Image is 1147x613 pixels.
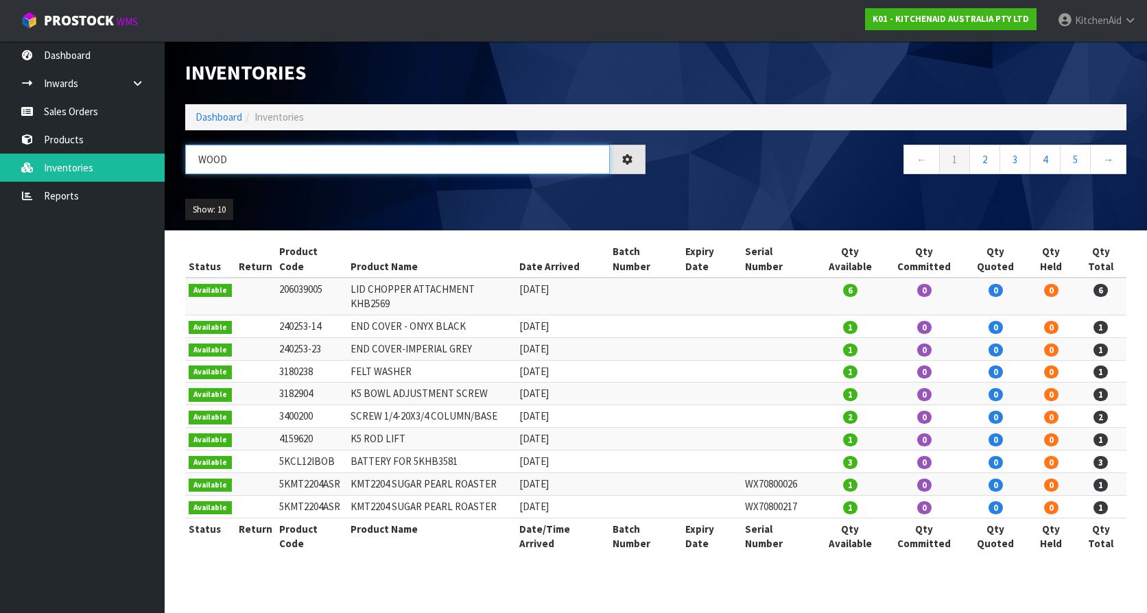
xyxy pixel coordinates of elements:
[843,411,858,424] span: 2
[1093,479,1108,492] span: 1
[347,405,515,428] td: SCREW 1/4-20X3/4 COLUMN/BASE
[917,456,932,469] span: 0
[989,365,1003,378] span: 0
[1093,456,1108,469] span: 3
[843,501,858,514] span: 1
[516,450,609,473] td: [DATE]
[21,12,38,29] img: cube-alt.png
[235,518,276,554] th: Return
[185,62,646,84] h1: Inventories
[276,428,348,450] td: 4159620
[185,241,235,278] th: Status
[347,428,515,450] td: K5 ROD LIFT
[1093,284,1108,297] span: 6
[1044,456,1059,469] span: 0
[1044,344,1059,357] span: 0
[185,145,610,174] input: Search inventories
[682,518,742,554] th: Expiry Date
[1090,145,1126,174] a: →
[1044,433,1059,446] span: 0
[742,495,815,518] td: WX70800217
[516,278,609,315] td: [DATE]
[843,365,858,378] span: 1
[917,284,932,297] span: 0
[843,284,858,297] span: 6
[1093,388,1108,401] span: 1
[1044,321,1059,334] span: 0
[276,278,348,315] td: 206039005
[516,495,609,518] td: [DATE]
[816,518,885,554] th: Qty Available
[682,241,742,278] th: Expiry Date
[347,337,515,360] td: END COVER-IMPERIAL GREY
[196,110,242,123] a: Dashboard
[347,360,515,383] td: FELT WASHER
[884,241,964,278] th: Qty Committed
[666,145,1126,178] nav: Page navigation
[917,433,932,446] span: 0
[917,365,932,378] span: 0
[516,241,609,278] th: Date Arrived
[516,337,609,360] td: [DATE]
[276,405,348,428] td: 3400200
[989,388,1003,401] span: 0
[347,383,515,405] td: K5 BOWL ADJUSTMENT SCREW
[516,472,609,495] td: [DATE]
[276,383,348,405] td: 3182904
[1027,518,1075,554] th: Qty Held
[1030,145,1061,174] a: 4
[917,344,932,357] span: 0
[1044,479,1059,492] span: 0
[917,321,932,334] span: 0
[816,241,885,278] th: Qty Available
[347,241,515,278] th: Product Name
[516,405,609,428] td: [DATE]
[276,241,348,278] th: Product Code
[516,518,609,554] th: Date/Time Arrived
[276,472,348,495] td: 5KMT2204ASR
[347,315,515,337] td: END COVER - ONYX BLACK
[964,518,1027,554] th: Qty Quoted
[1044,284,1059,297] span: 0
[843,433,858,446] span: 1
[1093,411,1108,424] span: 2
[189,411,232,424] span: Available
[276,518,348,554] th: Product Code
[989,501,1003,514] span: 0
[939,145,970,174] a: 1
[1093,433,1108,446] span: 1
[189,433,232,447] span: Available
[989,479,1003,492] span: 0
[1093,321,1108,334] span: 1
[989,411,1003,424] span: 0
[1027,241,1075,278] th: Qty Held
[917,411,932,424] span: 0
[1044,501,1059,514] span: 0
[843,479,858,492] span: 1
[276,495,348,518] td: 5KMT2204ASR
[1044,388,1059,401] span: 0
[276,337,348,360] td: 240253-23
[903,145,940,174] a: ←
[516,360,609,383] td: [DATE]
[989,456,1003,469] span: 0
[276,360,348,383] td: 3180238
[742,518,815,554] th: Serial Number
[609,518,682,554] th: Batch Number
[189,344,232,357] span: Available
[1075,14,1122,27] span: KitchenAid
[1093,344,1108,357] span: 1
[185,518,235,554] th: Status
[347,278,515,315] td: LID CHOPPER ATTACHMENT KHB2569
[884,518,964,554] th: Qty Committed
[1000,145,1030,174] a: 3
[189,365,232,379] span: Available
[843,388,858,401] span: 1
[917,479,932,492] span: 0
[989,284,1003,297] span: 0
[917,501,932,514] span: 0
[989,433,1003,446] span: 0
[843,456,858,469] span: 3
[873,13,1029,25] strong: K01 - KITCHENAID AUSTRALIA PTY LTD
[347,450,515,473] td: BATTERY FOR 5KHB3581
